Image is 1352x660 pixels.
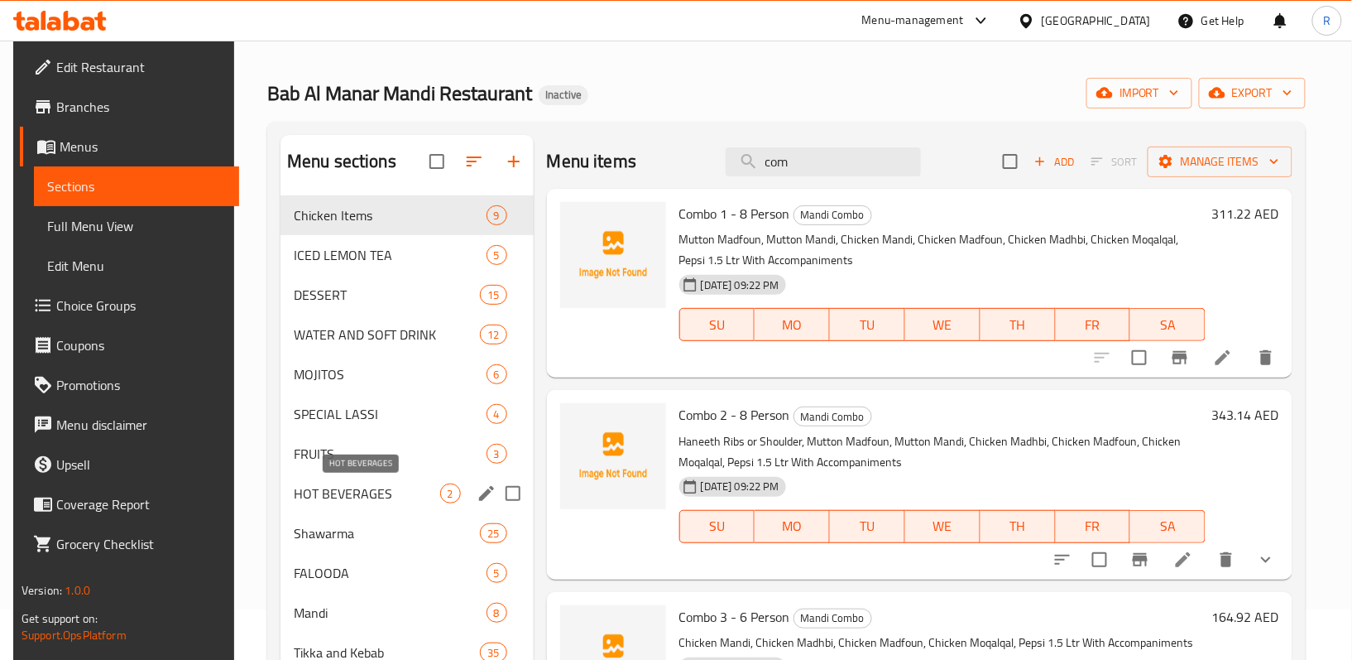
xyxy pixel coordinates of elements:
[267,24,320,44] a: Home
[761,514,823,538] span: MO
[20,325,239,365] a: Coupons
[794,609,871,628] span: Mandi Combo
[912,514,974,538] span: WE
[56,534,226,554] span: Grocery Checklist
[1148,147,1292,177] button: Manage items
[487,446,506,462] span: 3
[280,315,534,354] div: WATER AND SOFT DRINK12
[440,484,461,503] div: items
[20,87,239,127] a: Branches
[687,514,749,538] span: SU
[1206,540,1246,580] button: delete
[513,24,519,44] li: /
[1199,78,1306,108] button: export
[1062,313,1124,337] span: FR
[267,75,532,112] span: Bab Al Manar Mandi Restaurant
[280,394,534,434] div: SPECIAL LASSI4
[56,494,226,514] span: Coverage Report
[487,605,506,621] span: 8
[1130,308,1206,341] button: SA
[905,308,980,341] button: WE
[679,229,1206,271] p: Mutton Madfoun, Mutton Mandi, Chicken Mandi, Chicken Madfoun, Chicken Madhbi, Chicken Moqalqal, P...
[294,444,487,464] span: FRUITS
[1212,202,1279,225] h6: 311.22 AED
[545,24,583,44] span: Menus
[487,407,506,422] span: 4
[294,404,487,424] span: SPECIAL LASSI
[280,235,534,275] div: ICED LEMON TEA5
[1028,149,1081,175] span: Add item
[1246,338,1286,378] button: delete
[1212,605,1279,629] h6: 164.92 AED
[487,205,507,225] div: items
[679,308,755,341] button: SU
[327,24,333,44] li: /
[22,608,98,629] span: Get support on:
[22,624,127,646] a: Support.OpsPlatform
[339,23,506,45] a: Restaurants management
[280,474,534,513] div: HOT BEVERAGES2edit
[20,127,239,166] a: Menus
[830,308,905,341] button: TU
[679,402,790,427] span: Combo 2 - 8 Person
[294,563,487,583] span: FALOODA
[1212,403,1279,426] h6: 343.14 AED
[1173,550,1193,570] a: Edit menu item
[280,553,534,593] div: FALOODA5
[34,246,239,286] a: Edit Menu
[755,510,830,543] button: MO
[1082,542,1117,577] span: Select to update
[294,205,487,225] span: Chicken Items
[22,580,62,601] span: Version:
[993,144,1028,179] span: Select section
[34,166,239,206] a: Sections
[441,486,460,502] span: 2
[487,364,507,384] div: items
[480,325,506,344] div: items
[1028,149,1081,175] button: Add
[65,580,90,601] span: 1.0.0
[294,364,487,384] div: MOJITOS
[294,523,480,543] div: Shawarma
[1086,78,1192,108] button: import
[1120,540,1160,580] button: Branch-specific-item
[794,407,871,426] span: Mandi Combo
[1056,308,1131,341] button: FR
[694,479,786,494] span: [DATE] 09:22 PM
[56,455,226,475] span: Upsell
[1213,348,1233,368] a: Edit menu item
[294,325,480,344] span: WATER AND SOFT DRINK
[420,144,454,179] span: Select all sections
[480,285,506,305] div: items
[487,248,506,263] span: 5
[987,313,1049,337] span: TH
[56,97,226,117] span: Branches
[1212,83,1292,104] span: export
[1161,152,1279,172] span: Manage items
[56,415,226,435] span: Menu disclaimer
[547,149,637,174] h2: Menu items
[755,308,830,341] button: MO
[560,403,666,509] img: Combo 2 - 8 Person
[525,23,583,45] a: Menus
[287,149,396,174] h2: Menu sections
[56,375,226,395] span: Promotions
[1042,12,1151,30] div: [GEOGRAPHIC_DATA]
[679,605,790,629] span: Combo 3 - 6 Person
[830,510,905,543] button: TU
[679,431,1206,473] p: Haneeth Ribs or Shoulder, Mutton Madfoun, Mutton Mandi, Chicken Madhbi, Chicken Madfoun, Chicken ...
[294,484,440,503] span: HOT BEVERAGES
[487,603,507,623] div: items
[1043,540,1082,580] button: sort-choices
[481,526,506,542] span: 25
[294,285,480,305] span: DESSERT
[1137,514,1199,538] span: SA
[560,202,666,308] img: Combo 1 - 8 Person
[539,88,588,102] span: Inactive
[280,354,534,394] div: MOJITOS6
[1130,510,1206,543] button: SA
[794,205,871,224] span: Mandi Combo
